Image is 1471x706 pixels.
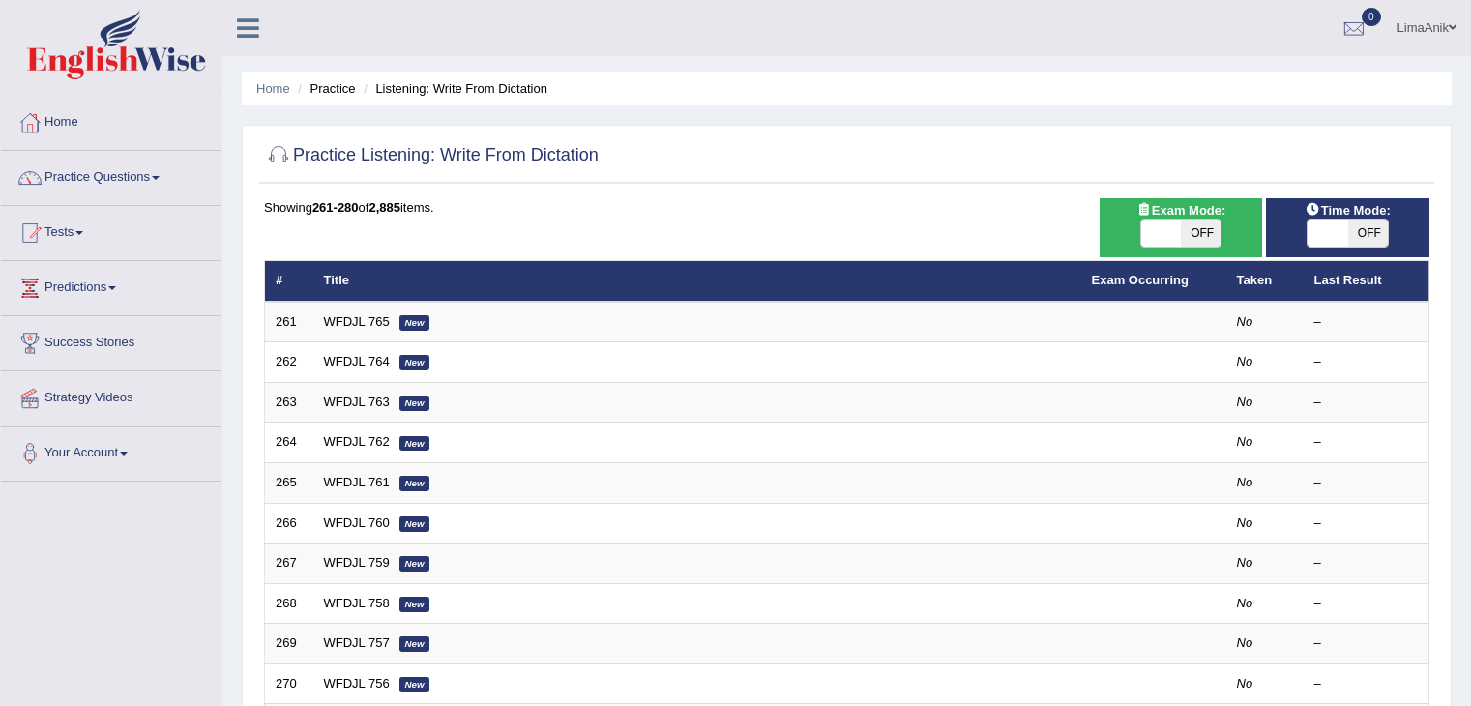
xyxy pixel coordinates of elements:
[1314,394,1419,412] div: –
[399,396,430,411] em: New
[265,663,313,704] td: 270
[1237,314,1253,329] em: No
[1,96,221,144] a: Home
[256,81,290,96] a: Home
[1,151,221,199] a: Practice Questions
[324,475,390,489] a: WFDJL 761
[265,261,313,302] th: #
[265,423,313,463] td: 264
[1237,515,1253,530] em: No
[1314,353,1419,371] div: –
[1314,634,1419,653] div: –
[1226,261,1304,302] th: Taken
[265,342,313,383] td: 262
[399,436,430,452] em: New
[399,677,430,692] em: New
[324,515,390,530] a: WFDJL 760
[1237,395,1253,409] em: No
[1,316,221,365] a: Success Stories
[265,382,313,423] td: 263
[324,395,390,409] a: WFDJL 763
[1,427,221,475] a: Your Account
[265,503,313,544] td: 266
[1362,8,1381,26] span: 0
[1237,354,1253,368] em: No
[1092,273,1189,287] a: Exam Occurring
[265,544,313,584] td: 267
[368,200,400,215] b: 2,885
[324,314,390,329] a: WFDJL 765
[1314,474,1419,492] div: –
[1237,676,1253,691] em: No
[264,141,599,170] h2: Practice Listening: Write From Dictation
[324,555,390,570] a: WFDJL 759
[324,434,390,449] a: WFDJL 762
[359,79,547,98] li: Listening: Write From Dictation
[399,556,430,572] em: New
[1314,675,1419,693] div: –
[1314,313,1419,332] div: –
[265,624,313,664] td: 269
[1237,434,1253,449] em: No
[313,261,1081,302] th: Title
[1304,261,1429,302] th: Last Result
[265,463,313,504] td: 265
[399,315,430,331] em: New
[1,206,221,254] a: Tests
[1314,595,1419,613] div: –
[1129,200,1233,221] span: Exam Mode:
[399,476,430,491] em: New
[1314,554,1419,573] div: –
[1,261,221,309] a: Predictions
[1314,433,1419,452] div: –
[265,583,313,624] td: 268
[312,200,359,215] b: 261-280
[1181,220,1221,247] span: OFF
[1314,515,1419,533] div: –
[264,198,1429,217] div: Showing of items.
[293,79,355,98] li: Practice
[399,636,430,652] em: New
[1237,555,1253,570] em: No
[399,355,430,370] em: New
[1348,220,1389,247] span: OFF
[265,302,313,342] td: 261
[399,597,430,612] em: New
[1,371,221,420] a: Strategy Videos
[324,596,390,610] a: WFDJL 758
[1237,635,1253,650] em: No
[1298,200,1398,221] span: Time Mode:
[399,516,430,532] em: New
[324,354,390,368] a: WFDJL 764
[324,676,390,691] a: WFDJL 756
[1237,475,1253,489] em: No
[1100,198,1263,257] div: Show exams occurring in exams
[324,635,390,650] a: WFDJL 757
[1237,596,1253,610] em: No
